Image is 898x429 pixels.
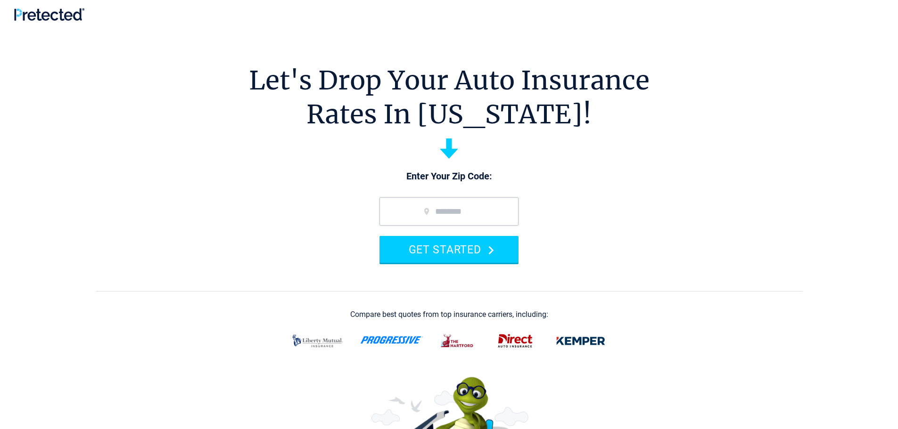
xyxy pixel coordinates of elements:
p: Enter Your Zip Code: [370,170,528,183]
h1: Let's Drop Your Auto Insurance Rates In [US_STATE]! [249,64,650,131]
div: Compare best quotes from top insurance carriers, including: [350,310,548,319]
img: kemper [550,329,612,353]
img: liberty [287,329,349,353]
img: thehartford [435,329,481,353]
img: Pretected Logo [14,8,84,21]
img: direct [492,329,538,353]
button: GET STARTED [379,236,519,263]
img: progressive [360,336,423,344]
input: zip code [379,197,519,226]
